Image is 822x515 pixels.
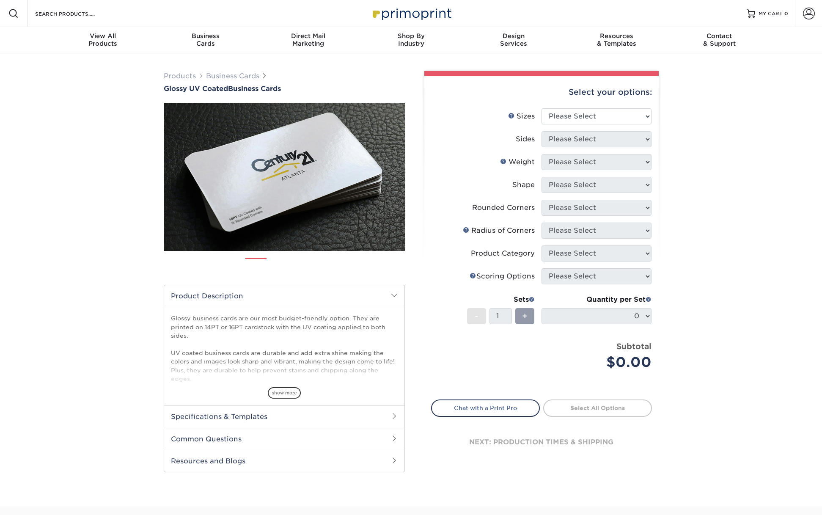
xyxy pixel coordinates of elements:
span: Contact [668,32,771,40]
img: Primoprint [369,4,454,22]
div: & Templates [565,32,668,47]
span: View All [52,32,154,40]
a: Direct MailMarketing [257,27,360,54]
span: Direct Mail [257,32,360,40]
p: Glossy business cards are our most budget-friendly option. They are printed on 14PT or 16PT cards... [171,314,398,426]
a: View AllProducts [52,27,154,54]
img: Business Cards 01 [245,255,267,276]
div: Sides [516,134,535,144]
h2: Specifications & Templates [164,405,404,427]
a: Select All Options [543,399,652,416]
span: Resources [565,32,668,40]
div: Services [462,32,565,47]
img: Business Cards 03 [302,254,323,275]
span: - [475,310,478,322]
a: Chat with a Print Pro [431,399,540,416]
div: Industry [360,32,462,47]
div: Scoring Options [470,271,535,281]
a: Business Cards [206,72,259,80]
strong: Subtotal [616,341,652,351]
h2: Product Description [164,285,404,307]
div: Cards [154,32,257,47]
span: Business [154,32,257,40]
img: Business Cards 02 [274,254,295,275]
div: Rounded Corners [472,203,535,213]
h2: Resources and Blogs [164,450,404,472]
h1: Business Cards [164,85,405,93]
img: Glossy UV Coated 01 [164,56,405,297]
span: Design [462,32,565,40]
a: Contact& Support [668,27,771,54]
div: Product Category [471,248,535,259]
span: show more [268,387,301,399]
input: SEARCH PRODUCTS..... [34,8,117,19]
div: Products [52,32,154,47]
a: Glossy UV CoatedBusiness Cards [164,85,405,93]
span: Glossy UV Coated [164,85,228,93]
span: MY CART [759,10,783,17]
a: Products [164,72,196,80]
div: $0.00 [548,352,652,372]
a: BusinessCards [154,27,257,54]
div: & Support [668,32,771,47]
div: Weight [500,157,535,167]
div: Shape [512,180,535,190]
div: Radius of Corners [463,226,535,236]
div: Quantity per Set [542,295,652,305]
span: Shop By [360,32,462,40]
span: + [522,310,528,322]
h2: Common Questions [164,428,404,450]
div: Sets [467,295,535,305]
a: DesignServices [462,27,565,54]
div: Select your options: [431,76,652,108]
span: 0 [784,11,788,17]
div: Sizes [508,111,535,121]
div: next: production times & shipping [431,417,652,468]
div: Marketing [257,32,360,47]
a: Resources& Templates [565,27,668,54]
a: Shop ByIndustry [360,27,462,54]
